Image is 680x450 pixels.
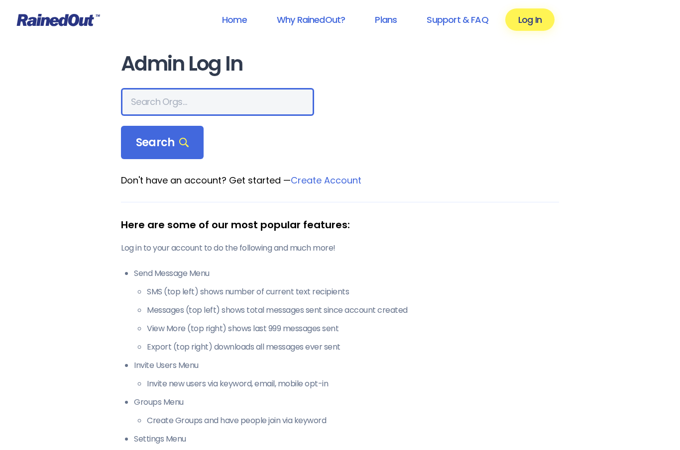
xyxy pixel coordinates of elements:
li: Send Message Menu [134,268,559,353]
h1: Admin Log In [121,53,559,75]
a: Why RainedOut? [264,8,358,31]
div: Here are some of our most popular features: [121,217,559,232]
div: Search [121,126,204,160]
a: Plans [362,8,410,31]
li: View More (top right) shows last 999 messages sent [147,323,559,335]
a: Home [209,8,260,31]
li: Invite Users Menu [134,360,559,390]
a: Create Account [291,174,361,186]
li: Export (top right) downloads all messages ever sent [147,341,559,353]
p: Log in to your account to do the following and much more! [121,242,559,254]
li: Messages (top left) shows total messages sent since account created [147,304,559,316]
span: Search [136,136,189,150]
input: Search Orgs… [121,88,314,116]
a: Support & FAQ [414,8,501,31]
li: SMS (top left) shows number of current text recipients [147,286,559,298]
li: Groups Menu [134,396,559,427]
li: Create Groups and have people join via keyword [147,415,559,427]
a: Log In [505,8,555,31]
li: Invite new users via keyword, email, mobile opt-in [147,378,559,390]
